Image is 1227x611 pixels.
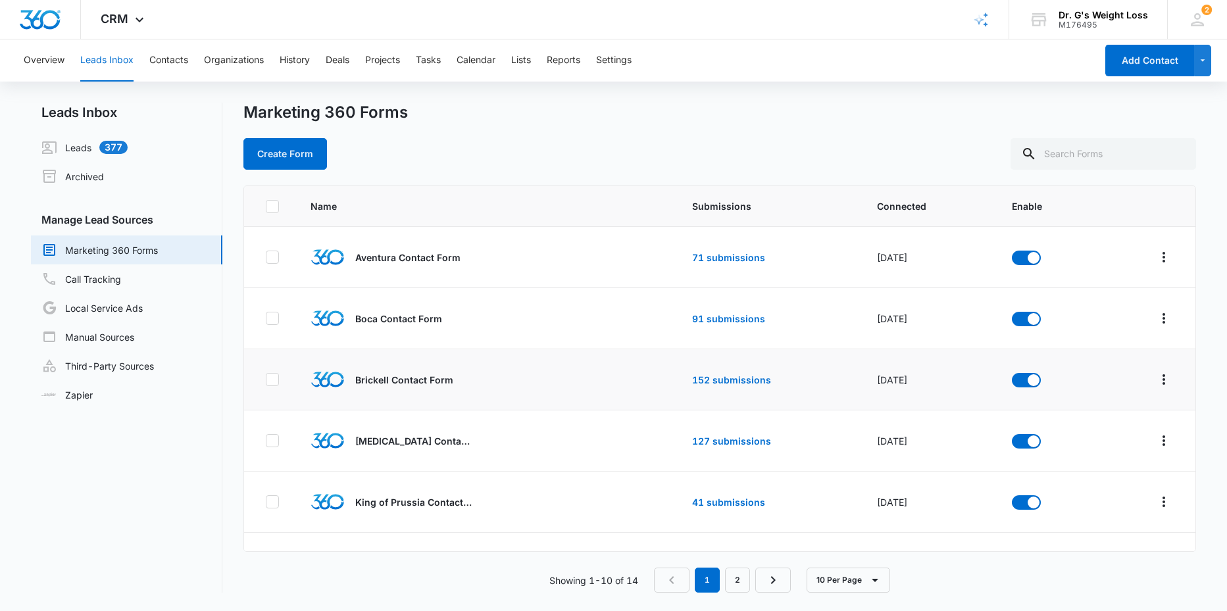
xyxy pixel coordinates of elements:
button: Create Form [243,138,327,170]
span: Enable [1012,199,1084,213]
p: [MEDICAL_DATA] Contact Form [355,434,474,448]
a: 127 submissions [692,435,771,447]
button: Overflow Menu [1153,369,1174,390]
button: 10 Per Page [807,568,890,593]
div: account id [1059,20,1148,30]
a: Local Service Ads [41,300,143,316]
button: History [280,39,310,82]
div: [DATE] [877,251,980,264]
div: [DATE] [877,434,980,448]
button: Organizations [204,39,264,82]
div: account name [1059,10,1148,20]
button: Overview [24,39,64,82]
a: 41 submissions [692,497,765,508]
div: [DATE] [877,312,980,326]
button: Overflow Menu [1153,430,1174,451]
a: Zapier [41,388,93,402]
a: Third-Party Sources [41,358,154,374]
a: Call Tracking [41,271,121,287]
button: Leads Inbox [80,39,134,82]
button: Overflow Menu [1153,308,1174,329]
a: Archived [41,168,104,184]
button: Reports [547,39,580,82]
em: 1 [695,568,720,593]
button: Add Contact [1105,45,1194,76]
div: notifications count [1201,5,1212,15]
button: Projects [365,39,400,82]
a: Next Page [755,568,791,593]
nav: Pagination [654,568,791,593]
p: Showing 1-10 of 14 [549,574,638,587]
h3: Manage Lead Sources [31,212,222,228]
p: King of Prussia Contact Form [355,495,474,509]
button: Contacts [149,39,188,82]
a: 91 submissions [692,313,765,324]
span: Submissions [692,199,845,213]
a: 71 submissions [692,252,765,263]
button: Overflow Menu [1153,491,1174,512]
h2: Leads Inbox [31,103,222,122]
p: Brickell Contact Form [355,373,453,387]
input: Search Forms [1011,138,1196,170]
a: Marketing 360 Forms [41,242,158,258]
a: 152 submissions [692,374,771,385]
button: Overflow Menu [1153,247,1174,268]
div: [DATE] [877,495,980,509]
span: 2 [1201,5,1212,15]
button: Settings [596,39,632,82]
a: Page 2 [725,568,750,593]
span: Connected [877,199,980,213]
p: Boca Contact Form [355,312,442,326]
div: [DATE] [877,373,980,387]
p: Aventura Contact Form [355,251,461,264]
button: Tasks [416,39,441,82]
button: Calendar [457,39,495,82]
button: Deals [326,39,349,82]
a: Leads377 [41,139,128,155]
span: CRM [101,12,128,26]
button: Lists [511,39,531,82]
span: Name [311,199,604,213]
h1: Marketing 360 Forms [243,103,408,122]
a: Manual Sources [41,329,134,345]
